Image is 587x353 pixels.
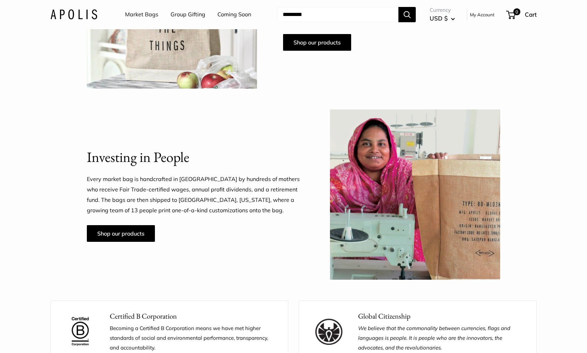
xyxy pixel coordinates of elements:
[358,311,526,322] p: Global Citizenship
[217,9,251,20] a: Coming Soon
[430,13,455,24] button: USD $
[358,325,510,351] em: We believe that the commonality between currencies, flags and languages is people. It is people w...
[171,9,205,20] a: Group Gifting
[430,5,455,15] span: Currency
[525,11,537,18] span: Cart
[277,7,398,22] input: Search...
[110,323,278,353] p: Becoming a Certified B Corporation means we have met higher standards of social and environmental...
[87,225,155,242] a: Shop our products
[430,15,448,22] span: USD $
[513,8,520,15] span: 0
[87,147,304,167] h2: Investing in People
[87,174,304,216] p: Every market bag is handcrafted in [GEOGRAPHIC_DATA] by hundreds of mothers who receive Fair Trad...
[283,34,351,51] a: Shop our products
[110,311,278,322] p: Certified B Corporation
[398,7,416,22] button: Search
[470,10,495,19] a: My Account
[50,9,97,19] img: Apolis
[507,9,537,20] a: 0 Cart
[125,9,158,20] a: Market Bags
